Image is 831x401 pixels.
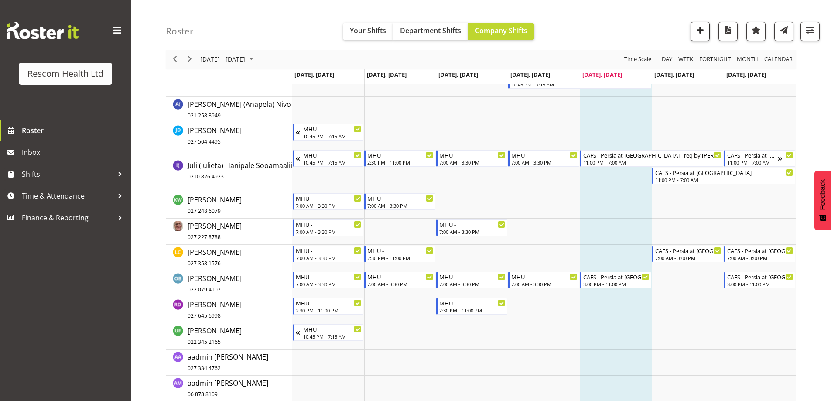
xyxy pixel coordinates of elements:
[168,50,182,69] div: previous period
[188,161,292,181] span: Juli (Iulieta) Hanipale Sooamaalii
[303,159,362,166] div: 10:45 PM - 7:15 AM
[188,233,221,241] span: 027 227 8788
[188,247,242,268] a: [PERSON_NAME]027 358 1576
[655,254,721,261] div: 7:00 AM - 3:00 PM
[303,133,362,140] div: 10:45 PM - 7:15 AM
[188,274,242,294] span: [PERSON_NAME]
[188,286,221,293] span: 022 079 4107
[511,151,577,159] div: MHU -
[188,338,221,346] span: 022 345 2165
[296,281,362,288] div: 7:00 AM - 3:30 PM
[660,54,674,65] button: Timeline Day
[583,151,721,159] div: CAFS - Persia at [GEOGRAPHIC_DATA] - req by [PERSON_NAME]
[169,54,181,65] button: Previous
[296,194,362,202] div: MHU -
[188,299,242,320] a: [PERSON_NAME]027 645 6998
[296,307,362,314] div: 2:30 PM - 11:00 PM
[188,260,221,267] span: 027 358 1576
[188,352,268,373] a: aadmin [PERSON_NAME]027 334 4762
[439,159,505,166] div: 7:00 AM - 3:30 PM
[166,123,292,149] td: Judi Dunstan resource
[293,193,364,210] div: Kaye Wishart"s event - MHU - Begin From Monday, August 18, 2025 at 7:00:00 AM GMT+12:00 Ends At M...
[677,54,694,65] span: Week
[727,159,778,166] div: 11:00 PM - 7:00 AM
[166,350,292,376] td: aadmin Adrienne Apiata resource
[22,189,113,202] span: Time & Attendance
[188,207,221,215] span: 027 248 6079
[188,352,268,372] span: aadmin [PERSON_NAME]
[652,246,723,262] div: Liz Collett"s event - CAFS - Persia at Emerge House Begin From Saturday, August 23, 2025 at 7:00:...
[22,124,127,137] span: Roster
[188,378,268,399] a: aadmin [PERSON_NAME]06 878 8109
[475,26,527,35] span: Company Shifts
[364,246,435,262] div: Liz Collett"s event - MHU - Begin From Tuesday, August 19, 2025 at 2:30:00 PM GMT+12:00 Ends At T...
[188,195,242,215] span: [PERSON_NAME]
[727,246,793,255] div: CAFS - Persia at [GEOGRAPHIC_DATA]
[736,54,759,65] span: Month
[364,193,435,210] div: Kaye Wishart"s event - MHU - Begin From Tuesday, August 19, 2025 at 7:00:00 AM GMT+12:00 Ends At ...
[439,151,505,159] div: MHU -
[303,325,362,333] div: MHU -
[188,112,221,119] span: 021 258 8949
[166,97,292,123] td: Ana (Anapela) Nivo resource
[367,194,433,202] div: MHU -
[400,26,461,35] span: Department Shifts
[439,272,505,281] div: MHU -
[364,272,435,288] div: Olive Bartlett"s event - MHU - Begin From Tuesday, August 19, 2025 at 7:00:00 AM GMT+12:00 Ends A...
[188,326,242,346] a: [PERSON_NAME]022 345 2165
[188,221,242,242] a: [PERSON_NAME]027 227 8788
[22,168,113,181] span: Shifts
[582,71,622,79] span: [DATE], [DATE]
[188,125,242,146] a: [PERSON_NAME]027 504 4495
[303,151,362,159] div: MHU -
[439,307,505,314] div: 2:30 PM - 11:00 PM
[583,281,649,288] div: 3:00 PM - 11:00 PM
[188,300,242,320] span: [PERSON_NAME]
[188,99,291,120] span: [PERSON_NAME] (Anapela) Nivo
[188,160,292,181] a: Juli (Iulieta) Hanipale Sooamaalii0210 826 4923
[508,272,579,288] div: Olive Bartlett"s event - MHU - Begin From Thursday, August 21, 2025 at 7:00:00 AM GMT+12:00 Ends ...
[364,150,435,167] div: Juli (Iulieta) Hanipale Sooamaalii"s event - MHU - Begin From Tuesday, August 19, 2025 at 2:30:00...
[7,22,79,39] img: Rosterit website logo
[655,176,793,183] div: 11:00 PM - 7:00 AM
[511,81,649,88] div: 10:45 PM - 7:15 AM
[580,272,651,288] div: Olive Bartlett"s event - CAFS - Persia at Emerge House - req by Bev Begin From Friday, August 22,...
[188,126,242,146] span: [PERSON_NAME]
[188,391,218,398] span: 06 878 8109
[166,26,194,36] h4: Roster
[188,221,242,241] span: [PERSON_NAME]
[188,312,221,319] span: 027 645 6998
[188,138,221,145] span: 027 504 4495
[436,219,507,236] div: Kenneth Tunnicliff"s event - MHU - Begin From Wednesday, August 20, 2025 at 7:00:00 AM GMT+12:00 ...
[623,54,653,65] button: Time Scale
[508,150,579,167] div: Juli (Iulieta) Hanipale Sooamaalii"s event - MHU - Begin From Thursday, August 21, 2025 at 7:00:0...
[623,54,652,65] span: Time Scale
[727,272,793,281] div: CAFS - Persia at [GEOGRAPHIC_DATA]
[726,71,766,79] span: [DATE], [DATE]
[184,54,196,65] button: Next
[774,22,793,41] button: Send a list of all shifts for the selected filtered period to all rostered employees.
[166,323,292,350] td: Uliuli Fruean resource
[367,246,433,255] div: MHU -
[166,271,292,297] td: Olive Bartlett resource
[188,364,221,372] span: 027 334 4762
[677,54,695,65] button: Timeline Week
[583,159,721,166] div: 11:00 PM - 7:00 AM
[343,23,393,40] button: Your Shifts
[367,202,433,209] div: 7:00 AM - 3:30 PM
[303,124,362,133] div: MHU -
[293,272,364,288] div: Olive Bartlett"s event - MHU - Begin From Monday, August 18, 2025 at 7:00:00 AM GMT+12:00 Ends At...
[436,272,507,288] div: Olive Bartlett"s event - MHU - Begin From Wednesday, August 20, 2025 at 7:00:00 AM GMT+12:00 Ends...
[188,247,242,267] span: [PERSON_NAME]
[293,150,364,167] div: Juli (Iulieta) Hanipale Sooamaalii"s event - MHU - Begin From Sunday, August 17, 2025 at 10:45:00...
[22,211,113,224] span: Finance & Reporting
[367,272,433,281] div: MHU -
[293,324,364,341] div: Uliuli Fruean"s event - MHU - Begin From Sunday, August 17, 2025 at 10:45:00 PM GMT+12:00 Ends At...
[367,71,407,79] span: [DATE], [DATE]
[294,71,334,79] span: [DATE], [DATE]
[367,254,433,261] div: 2:30 PM - 11:00 PM
[188,378,268,398] span: aadmin [PERSON_NAME]
[583,272,649,281] div: CAFS - Persia at [GEOGRAPHIC_DATA] - req by [PERSON_NAME]
[188,273,242,294] a: [PERSON_NAME]022 079 4107
[735,54,760,65] button: Timeline Month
